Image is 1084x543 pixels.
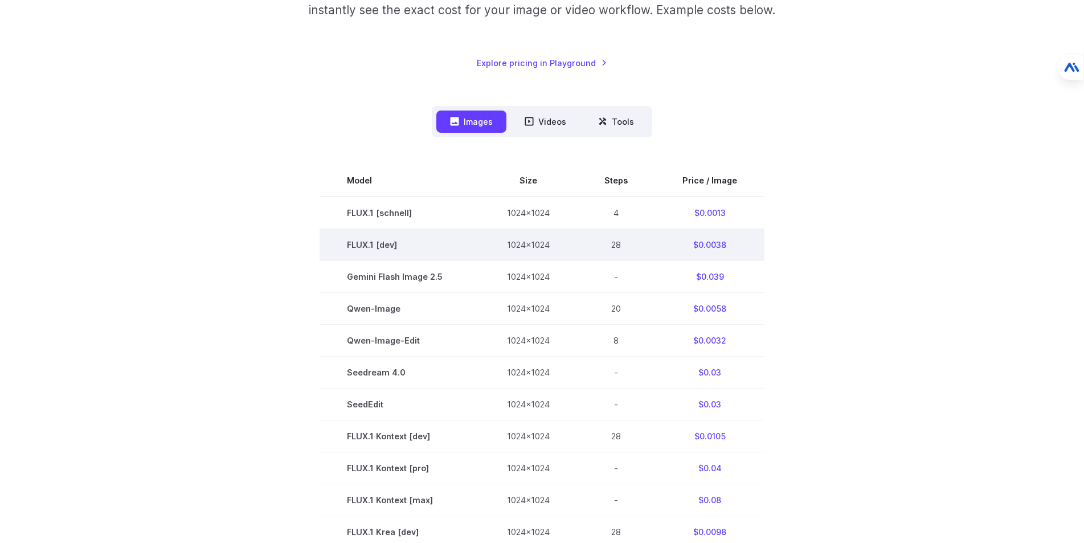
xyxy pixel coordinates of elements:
td: $0.08 [655,484,764,516]
td: 20 [577,292,655,324]
td: - [577,356,655,388]
td: FLUX.1 [schnell] [320,197,480,229]
button: Images [436,111,506,133]
td: $0.0038 [655,228,764,260]
td: FLUX.1 Kontext [max] [320,484,480,516]
td: 28 [577,228,655,260]
th: Steps [577,165,655,197]
td: - [577,389,655,420]
td: 1024x1024 [480,420,577,452]
td: 1024x1024 [480,228,577,260]
td: $0.03 [655,389,764,420]
td: - [577,452,655,484]
td: Seedream 4.0 [320,356,480,388]
td: - [577,484,655,516]
td: FLUX.1 Kontext [dev] [320,420,480,452]
td: - [577,260,655,292]
td: $0.04 [655,452,764,484]
td: $0.039 [655,260,764,292]
td: 1024x1024 [480,452,577,484]
td: 1024x1024 [480,260,577,292]
td: FLUX.1 Kontext [pro] [320,452,480,484]
button: Tools [584,111,648,133]
td: 1024x1024 [480,389,577,420]
a: Explore pricing in Playground [477,56,607,70]
td: 1024x1024 [480,292,577,324]
td: 1024x1024 [480,324,577,356]
td: $0.0013 [655,197,764,229]
td: $0.0032 [655,324,764,356]
td: $0.0105 [655,420,764,452]
td: 4 [577,197,655,229]
td: $0.03 [655,356,764,388]
button: Videos [511,111,580,133]
th: Price / Image [655,165,764,197]
td: Qwen-Image-Edit [320,324,480,356]
th: Model [320,165,480,197]
span: Gemini Flash Image 2.5 [347,270,452,283]
td: Qwen-Image [320,292,480,324]
td: 28 [577,420,655,452]
td: 1024x1024 [480,484,577,516]
td: $0.0058 [655,292,764,324]
td: 8 [577,324,655,356]
td: 1024x1024 [480,356,577,388]
th: Size [480,165,577,197]
td: FLUX.1 [dev] [320,228,480,260]
td: SeedEdit [320,389,480,420]
td: 1024x1024 [480,197,577,229]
